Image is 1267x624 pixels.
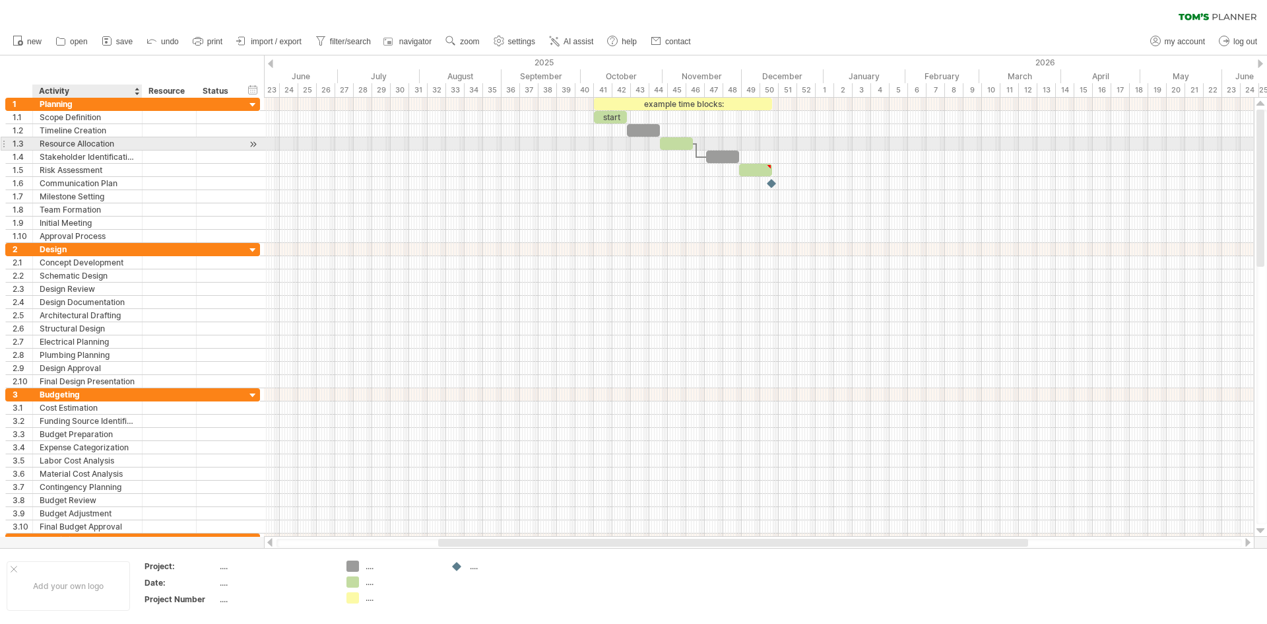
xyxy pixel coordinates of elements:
[13,256,32,269] div: 2.1
[797,83,816,97] div: 52
[742,69,824,83] div: December 2025
[40,124,135,137] div: Timeline Creation
[251,37,302,46] span: import / export
[594,98,772,110] div: example time blocks:
[40,335,135,348] div: Electrical Planning
[220,577,331,588] div: ....
[982,83,1000,97] div: 10
[668,83,686,97] div: 45
[366,576,438,588] div: ....
[40,296,135,308] div: Design Documentation
[40,217,135,229] div: Initial Meeting
[1147,33,1209,50] a: my account
[372,83,391,97] div: 29
[979,69,1061,83] div: March 2026
[1165,37,1205,46] span: my account
[13,322,32,335] div: 2.6
[40,203,135,216] div: Team Formation
[1000,83,1019,97] div: 11
[207,37,222,46] span: print
[742,83,760,97] div: 49
[40,415,135,427] div: Funding Source Identification
[1148,83,1167,97] div: 19
[13,481,32,493] div: 3.7
[330,37,371,46] span: filter/search
[145,561,217,572] div: Project:
[908,83,926,97] div: 6
[40,111,135,123] div: Scope Definition
[760,83,779,97] div: 50
[40,507,135,520] div: Budget Adjustment
[203,85,232,98] div: Status
[13,468,32,480] div: 3.6
[40,481,135,493] div: Contingency Planning
[391,83,409,97] div: 30
[1093,83,1111,97] div: 16
[13,203,32,216] div: 1.8
[9,33,46,50] a: new
[40,349,135,361] div: Plumbing Planning
[647,33,695,50] a: contact
[13,98,32,110] div: 1
[13,520,32,533] div: 3.10
[40,534,135,546] div: Permitting
[13,362,32,374] div: 2.9
[366,561,438,572] div: ....
[366,592,438,604] div: ....
[13,177,32,190] div: 1.6
[335,83,354,97] div: 27
[546,33,597,50] a: AI assist
[631,83,649,97] div: 43
[40,243,135,256] div: Design
[612,83,631,97] div: 42
[442,33,483,50] a: zoom
[13,283,32,295] div: 2.3
[40,230,135,242] div: Approval Process
[13,243,32,256] div: 2
[446,83,465,97] div: 33
[575,83,594,97] div: 40
[1233,37,1257,46] span: log out
[723,83,742,97] div: 48
[824,69,905,83] div: January 2026
[98,33,137,50] a: save
[13,137,32,150] div: 1.3
[27,37,42,46] span: new
[508,37,535,46] span: settings
[40,428,135,440] div: Budget Preparation
[465,83,483,97] div: 34
[594,111,627,123] div: start
[1074,83,1093,97] div: 15
[502,69,581,83] div: September 2025
[338,69,420,83] div: July 2025
[13,164,32,176] div: 1.5
[399,37,432,46] span: navigator
[40,190,135,203] div: Milestone Setting
[428,83,446,97] div: 32
[233,33,306,50] a: import / export
[298,83,317,97] div: 25
[40,468,135,480] div: Material Cost Analysis
[890,83,908,97] div: 5
[13,296,32,308] div: 2.4
[40,520,135,533] div: Final Budget Approval
[148,85,189,98] div: Resource
[13,335,32,348] div: 2.7
[649,83,668,97] div: 44
[409,83,428,97] div: 31
[1167,83,1185,97] div: 20
[259,69,338,83] div: June 2025
[1140,69,1222,83] div: May 2026
[220,561,331,572] div: ....
[1019,83,1037,97] div: 12
[622,37,637,46] span: help
[460,37,479,46] span: zoom
[1222,83,1241,97] div: 23
[13,111,32,123] div: 1.1
[52,33,92,50] a: open
[40,98,135,110] div: Planning
[13,534,32,546] div: 4
[581,69,663,83] div: October 2025
[317,83,335,97] div: 26
[13,190,32,203] div: 1.7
